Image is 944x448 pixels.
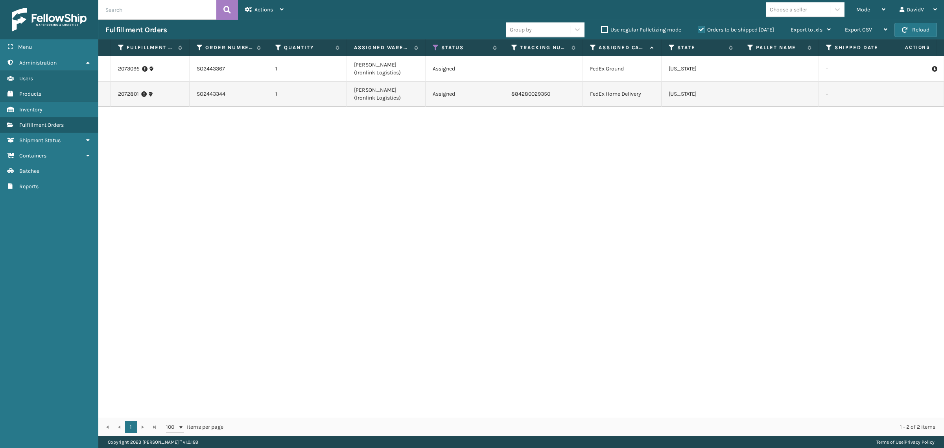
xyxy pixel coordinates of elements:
td: FedEx Home Delivery [583,81,662,107]
span: Products [19,91,41,97]
button: Reload [894,23,937,37]
span: Users [19,75,33,82]
span: Administration [19,59,57,66]
td: SO2443344 [190,81,268,107]
td: [US_STATE] [662,56,740,81]
span: Inventory [19,106,42,113]
span: Export to .xls [791,26,822,33]
label: Assigned Carrier Service [599,44,646,51]
span: Batches [19,168,39,174]
td: [PERSON_NAME] (Ironlink Logistics) [347,81,426,107]
span: Fulfillment Orders [19,122,64,128]
span: Export CSV [845,26,872,33]
a: Terms of Use [876,439,903,445]
td: SO2443367 [190,56,268,81]
h3: Fulfillment Orders [105,25,167,35]
td: [PERSON_NAME] (Ironlink Logistics) [347,56,426,81]
td: 1 [268,56,347,81]
label: Order Number [205,44,253,51]
label: Status [441,44,489,51]
td: FedEx Ground [583,56,662,81]
a: 2072801 [118,90,139,98]
label: State [677,44,725,51]
a: 2073095 [118,65,140,73]
span: Actions [880,41,935,54]
span: 100 [166,423,178,431]
div: 1 - 2 of 2 items [234,423,935,431]
td: 1 [268,81,347,107]
td: [US_STATE] [662,81,740,107]
label: Use regular Palletizing mode [601,26,681,33]
label: Orders to be shipped [DATE] [698,26,774,33]
span: items per page [166,421,223,433]
img: logo [12,8,87,31]
span: Reports [19,183,39,190]
div: Group by [510,26,532,34]
label: Assigned Warehouse [354,44,410,51]
a: Privacy Policy [905,439,935,445]
p: Copyright 2023 [PERSON_NAME]™ v 1.0.189 [108,436,198,448]
a: 1 [125,421,137,433]
label: Tracking Number [520,44,568,51]
span: Menu [18,44,32,50]
div: | [876,436,935,448]
span: Mode [856,6,870,13]
span: Actions [254,6,273,13]
span: Containers [19,152,46,159]
label: Quantity [284,44,332,51]
i: Pull Label [932,65,937,73]
label: Shipped Date [835,44,882,51]
td: Assigned [426,56,504,81]
label: Fulfillment Order Id [127,44,174,51]
label: Pallet Name [756,44,804,51]
div: Choose a seller [770,6,807,14]
td: - [819,81,898,107]
span: Shipment Status [19,137,61,144]
td: Assigned [426,81,504,107]
td: - [819,56,898,81]
a: 884280029350 [511,91,550,97]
